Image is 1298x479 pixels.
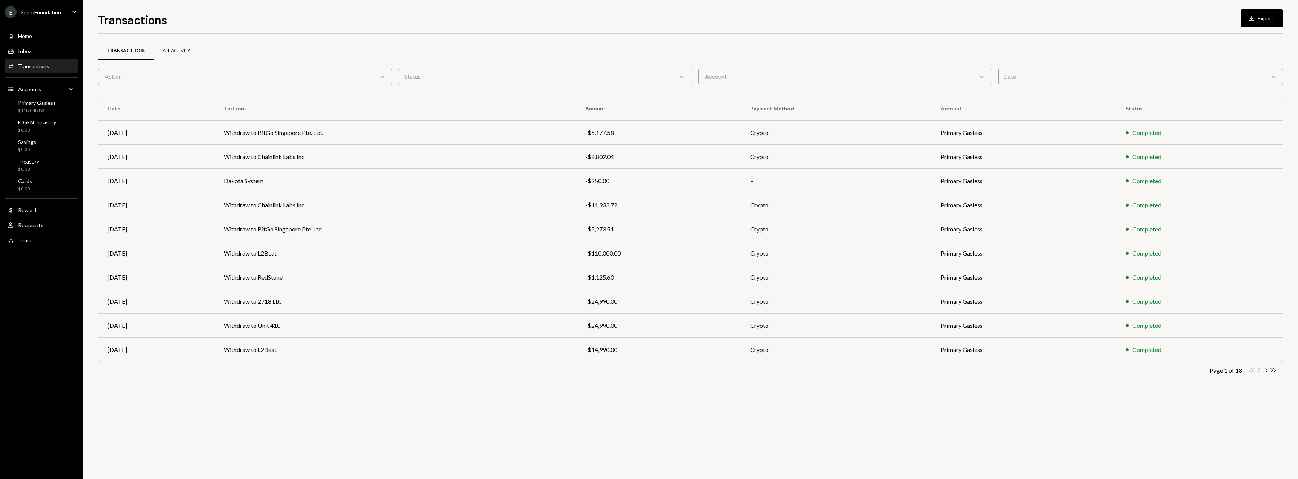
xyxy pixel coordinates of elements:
[18,178,32,184] div: Cards
[932,314,1117,338] td: Primary Gasless
[741,314,932,338] td: Crypto
[163,47,190,54] div: All Activity
[585,321,732,330] div: -$24,990.00
[741,145,932,169] td: Crypto
[18,186,32,192] div: $0.00
[108,128,206,137] div: [DATE]
[5,117,78,135] a: EIGEN Treasury$0.00
[154,41,199,60] a: All Activity
[21,9,61,15] div: EigenFoundation
[932,241,1117,265] td: Primary Gasless
[741,169,932,193] td: –
[932,121,1117,145] td: Primary Gasless
[18,86,41,92] div: Accounts
[18,147,36,153] div: $0.00
[932,289,1117,314] td: Primary Gasless
[98,69,392,84] div: Action
[215,145,576,169] td: Withdraw to Chainlink Labs Inc
[585,297,732,306] div: -$24,990.00
[5,136,78,155] a: Savings$0.00
[741,217,932,241] td: Crypto
[932,96,1117,121] th: Account
[98,96,215,121] th: Date
[741,289,932,314] td: Crypto
[1132,152,1161,161] div: Completed
[108,225,206,234] div: [DATE]
[5,29,78,43] a: Home
[5,203,78,217] a: Rewards
[98,41,154,60] a: Transactions
[215,241,576,265] td: Withdraw to L2Beat
[585,273,732,282] div: -$1,125.60
[932,338,1117,362] td: Primary Gasless
[108,345,206,354] div: [DATE]
[585,200,732,210] div: -$11,933.72
[1117,96,1283,121] th: Status
[215,265,576,289] td: Withdraw to RedStone
[108,152,206,161] div: [DATE]
[585,176,732,185] div: -$250.00
[108,176,206,185] div: [DATE]
[5,218,78,232] a: Recipients
[215,217,576,241] td: Withdraw to BitGo Singapore Pte. Ltd.
[585,225,732,234] div: -$5,273.51
[107,47,145,54] div: Transactions
[98,12,167,27] h1: Transactions
[398,69,692,84] div: Status
[18,158,39,165] div: Treasury
[215,121,576,145] td: Withdraw to BitGo Singapore Pte. Ltd.
[18,237,31,243] div: Team
[18,166,39,173] div: $0.00
[108,321,206,330] div: [DATE]
[215,314,576,338] td: Withdraw to Unit 410
[932,193,1117,217] td: Primary Gasless
[932,145,1117,169] td: Primary Gasless
[18,119,56,125] div: EIGEN Treasury
[5,97,78,115] a: Primary Gasless$118,048.88
[1132,321,1161,330] div: Completed
[585,345,732,354] div: -$14,990.00
[5,176,78,194] a: Cards$0.00
[1241,9,1283,27] button: Export
[1132,200,1161,210] div: Completed
[108,297,206,306] div: [DATE]
[1132,249,1161,258] div: Completed
[18,127,56,133] div: $0.00
[215,169,576,193] td: Dakota System
[1132,297,1161,306] div: Completed
[5,233,78,247] a: Team
[741,96,932,121] th: Payment Method
[215,289,576,314] td: Withdraw to 2718 LLC
[741,265,932,289] td: Crypto
[576,96,741,121] th: Amount
[1210,367,1242,374] div: Page 1 of 18
[932,217,1117,241] td: Primary Gasless
[741,193,932,217] td: Crypto
[998,69,1283,84] div: Date
[5,59,78,73] a: Transactions
[108,249,206,258] div: [DATE]
[1132,225,1161,234] div: Completed
[741,241,932,265] td: Crypto
[108,273,206,282] div: [DATE]
[18,139,36,145] div: Savings
[215,338,576,362] td: Withdraw to L2Beat
[1132,345,1161,354] div: Completed
[215,193,576,217] td: Withdraw to Chainlink Labs Inc
[932,169,1117,193] td: Primary Gasless
[585,249,732,258] div: -$110,000.00
[741,121,932,145] td: Crypto
[698,69,992,84] div: Account
[215,96,576,121] th: To/From
[1132,273,1161,282] div: Completed
[932,265,1117,289] td: Primary Gasless
[18,99,56,106] div: Primary Gasless
[5,156,78,174] a: Treasury$0.00
[741,338,932,362] td: Crypto
[5,44,78,58] a: Inbox
[5,6,17,18] div: E
[18,63,49,69] div: Transactions
[108,200,206,210] div: [DATE]
[1132,176,1161,185] div: Completed
[18,207,39,213] div: Rewards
